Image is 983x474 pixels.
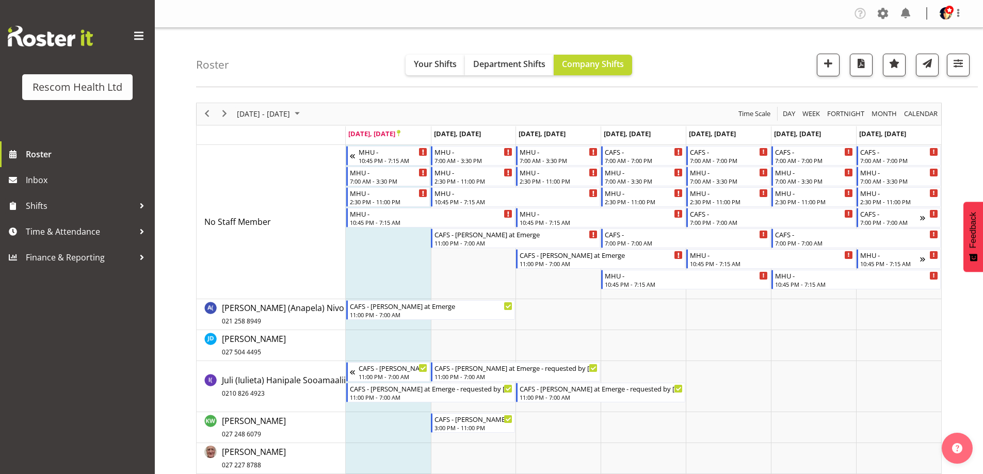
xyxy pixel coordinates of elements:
[771,228,941,248] div: No Staff Member"s event - CAFS - Begin From Saturday, September 27, 2025 at 7:00:00 PM GMT+12:00 ...
[857,249,941,269] div: No Staff Member"s event - MHU - Begin From Sunday, September 28, 2025 at 10:45:00 PM GMT+13:00 En...
[605,229,768,239] div: CAFS -
[222,415,286,439] span: [PERSON_NAME]
[216,103,233,125] div: next period
[860,188,938,198] div: MHU -
[434,177,512,185] div: 2:30 PM - 11:00 PM
[222,333,286,357] a: [PERSON_NAME]027 504 4495
[197,361,346,412] td: Juli (Iulieta) Hanipale Sooamaalii resource
[690,218,853,226] div: 7:00 PM - 7:00 AM
[690,188,768,198] div: MHU -
[775,239,938,247] div: 7:00 PM - 7:00 AM
[516,249,685,269] div: No Staff Member"s event - CAFS - Lance at Emerge Begin From Wednesday, September 24, 2025 at 11:0...
[520,167,598,177] div: MHU -
[969,212,978,248] span: Feedback
[431,362,600,382] div: Juli (Iulieta) Hanipale Sooamaalii"s event - CAFS - Henny Wilson at Emerge - requested by Erin Be...
[434,414,512,424] div: CAFS - [PERSON_NAME] at Emerge
[235,107,304,120] button: September 2025
[516,167,600,186] div: No Staff Member"s event - MHU - Begin From Wednesday, September 24, 2025 at 2:30:00 PM GMT+12:00 ...
[348,129,400,138] span: [DATE], [DATE]
[233,103,306,125] div: September 22 - 28, 2025
[903,107,940,120] button: Month
[520,383,683,394] div: CAFS - [PERSON_NAME] at Emerge - requested by [PERSON_NAME]
[916,54,939,76] button: Send a list of all shifts for the selected filtered period to all rostered employees.
[601,167,685,186] div: No Staff Member"s event - MHU - Begin From Thursday, September 25, 2025 at 7:00:00 AM GMT+12:00 E...
[222,302,344,326] a: [PERSON_NAME] (Anapela) Nivo021 258 8949
[198,103,216,125] div: previous period
[222,415,286,439] a: [PERSON_NAME]027 248 6079
[947,54,970,76] button: Filter Shifts
[431,167,515,186] div: No Staff Member"s event - MHU - Begin From Tuesday, September 23, 2025 at 2:30:00 PM GMT+12:00 En...
[359,372,428,381] div: 11:00 PM - 7:00 AM
[26,224,134,239] span: Time & Attendance
[817,54,840,76] button: Add a new shift
[520,250,683,260] div: CAFS - [PERSON_NAME] at Emerge
[737,107,772,120] button: Time Scale
[604,129,651,138] span: [DATE], [DATE]
[516,146,600,166] div: No Staff Member"s event - MHU - Begin From Wednesday, September 24, 2025 at 7:00:00 AM GMT+12:00 ...
[690,146,768,157] div: CAFS -
[434,198,598,206] div: 10:45 PM - 7:15 AM
[826,107,865,120] span: Fortnight
[346,300,515,320] div: Ana (Anapela) Nivo"s event - CAFS - Lance at Emerge Begin From Monday, September 22, 2025 at 11:0...
[520,218,683,226] div: 10:45 PM - 7:15 AM
[346,362,430,382] div: Juli (Iulieta) Hanipale Sooamaalii"s event - CAFS - Lance at Emerge Begin From Sunday, September ...
[860,250,920,260] div: MHU -
[860,167,938,177] div: MHU -
[826,107,866,120] button: Fortnight
[346,167,430,186] div: No Staff Member"s event - MHU - Begin From Monday, September 22, 2025 at 7:00:00 AM GMT+12:00 End...
[771,187,856,207] div: No Staff Member"s event - MHU - Begin From Saturday, September 27, 2025 at 2:30:00 PM GMT+12:00 E...
[346,187,430,207] div: No Staff Member"s event - MHU - Begin From Monday, September 22, 2025 at 2:30:00 PM GMT+12:00 End...
[775,280,938,288] div: 10:45 PM - 7:15 AM
[601,187,685,207] div: No Staff Member"s event - MHU - Begin From Thursday, September 25, 2025 at 2:30:00 PM GMT+12:00 E...
[197,330,346,361] td: Judi Dunstan resource
[860,259,920,268] div: 10:45 PM - 7:15 AM
[686,249,856,269] div: No Staff Member"s event - MHU - Begin From Friday, September 26, 2025 at 10:45:00 PM GMT+12:00 En...
[860,146,938,157] div: CAFS -
[605,280,768,288] div: 10:45 PM - 7:15 AM
[346,383,515,402] div: Juli (Iulieta) Hanipale Sooamaalii"s event - CAFS - Henny Wilson at Emerge - requested by Erin Be...
[350,167,428,177] div: MHU -
[782,107,796,120] span: Day
[775,188,853,198] div: MHU -
[686,146,770,166] div: No Staff Member"s event - CAFS - Begin From Friday, September 26, 2025 at 7:00:00 AM GMT+12:00 En...
[562,58,624,70] span: Company Shifts
[781,107,797,120] button: Timeline Day
[520,208,683,219] div: MHU -
[26,250,134,265] span: Finance & Reporting
[857,167,941,186] div: No Staff Member"s event - MHU - Begin From Sunday, September 28, 2025 at 7:00:00 AM GMT+13:00 End...
[26,198,134,214] span: Shifts
[690,198,768,206] div: 2:30 PM - 11:00 PM
[690,156,768,165] div: 7:00 AM - 7:00 PM
[775,167,853,177] div: MHU -
[346,208,515,227] div: No Staff Member"s event - MHU - Begin From Monday, September 22, 2025 at 10:45:00 PM GMT+12:00 En...
[350,301,513,311] div: CAFS - [PERSON_NAME] at Emerge
[431,187,600,207] div: No Staff Member"s event - MHU - Begin From Tuesday, September 23, 2025 at 10:45:00 PM GMT+12:00 E...
[200,107,214,120] button: Previous
[605,198,683,206] div: 2:30 PM - 11:00 PM
[359,146,428,157] div: MHU -
[775,270,938,281] div: MHU -
[431,146,515,166] div: No Staff Member"s event - MHU - Begin From Tuesday, September 23, 2025 at 7:00:00 AM GMT+12:00 En...
[350,198,428,206] div: 2:30 PM - 11:00 PM
[520,177,598,185] div: 2:30 PM - 11:00 PM
[222,389,265,398] span: 0210 826 4923
[601,146,685,166] div: No Staff Member"s event - CAFS - Begin From Thursday, September 25, 2025 at 7:00:00 AM GMT+12:00 ...
[554,55,632,75] button: Company Shifts
[774,129,821,138] span: [DATE], [DATE]
[690,259,853,268] div: 10:45 PM - 7:15 AM
[350,188,428,198] div: MHU -
[222,446,286,470] a: [PERSON_NAME]027 227 8788
[605,239,768,247] div: 7:00 PM - 7:00 AM
[350,310,513,319] div: 11:00 PM - 7:00 AM
[857,208,941,227] div: No Staff Member"s event - CAFS - Begin From Sunday, September 28, 2025 at 7:00:00 PM GMT+13:00 En...
[516,208,685,227] div: No Staff Member"s event - MHU - Begin From Wednesday, September 24, 2025 at 10:45:00 PM GMT+12:00...
[359,156,428,165] div: 10:45 PM - 7:15 AM
[473,58,545,70] span: Department Shifts
[690,208,853,219] div: CAFS -
[737,107,771,120] span: Time Scale
[686,208,856,227] div: No Staff Member"s event - CAFS - Begin From Friday, September 26, 2025 at 7:00:00 PM GMT+12:00 En...
[771,146,856,166] div: No Staff Member"s event - CAFS - Begin From Saturday, September 27, 2025 at 7:00:00 AM GMT+12:00 ...
[771,167,856,186] div: No Staff Member"s event - MHU - Begin From Saturday, September 27, 2025 at 7:00:00 AM GMT+12:00 E...
[350,177,428,185] div: 7:00 AM - 3:30 PM
[222,317,261,325] span: 021 258 8949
